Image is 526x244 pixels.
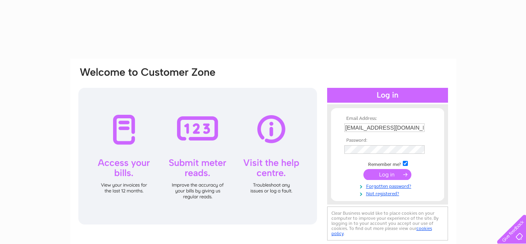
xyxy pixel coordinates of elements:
[342,116,433,121] th: Email Address:
[327,207,448,240] div: Clear Business would like to place cookies on your computer to improve your experience of the sit...
[344,189,433,197] a: Not registered?
[342,138,433,143] th: Password:
[331,226,432,236] a: cookies policy
[344,182,433,189] a: Forgotten password?
[342,160,433,167] td: Remember me?
[363,169,411,180] input: Submit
